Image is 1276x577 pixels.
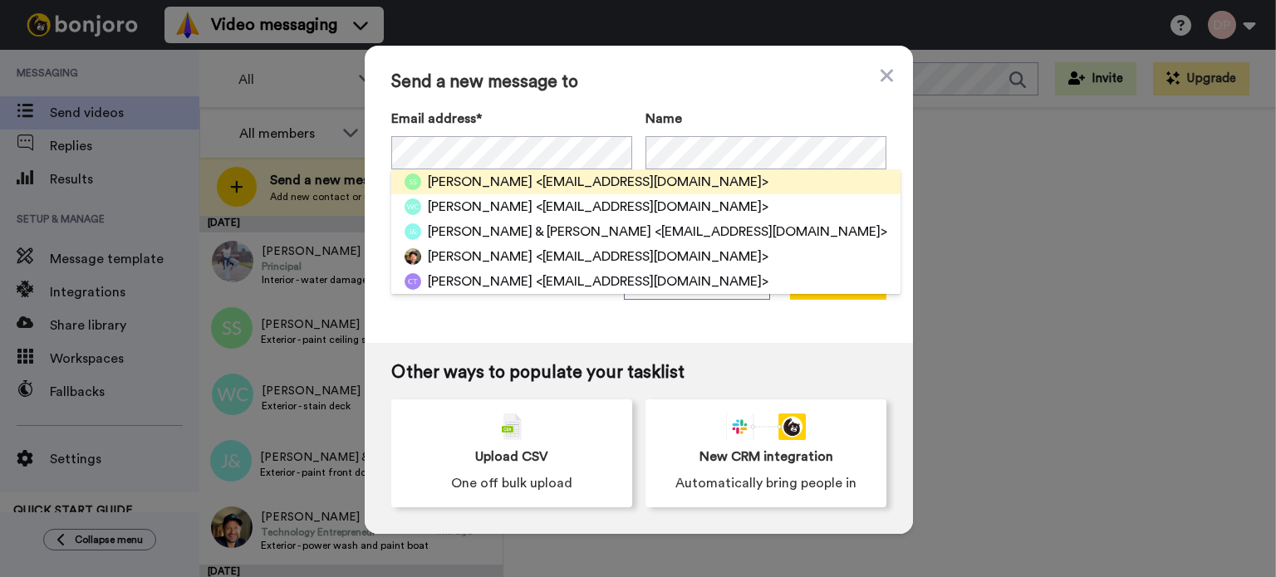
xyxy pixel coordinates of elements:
span: One off bulk upload [451,473,572,493]
img: 37282997-c5ed-436d-8c04-713154fd3b26.jpg [405,248,421,265]
span: Other ways to populate your tasklist [391,363,886,383]
span: New CRM integration [699,447,833,467]
span: [PERSON_NAME] & [PERSON_NAME] [428,222,651,242]
span: [PERSON_NAME] [428,197,532,217]
img: ct.png [405,273,421,290]
span: <[EMAIL_ADDRESS][DOMAIN_NAME]> [536,172,768,192]
span: <[EMAIL_ADDRESS][DOMAIN_NAME]> [536,247,768,266]
label: Email address* [391,109,632,129]
img: ss.png [405,174,421,190]
span: [PERSON_NAME] [428,271,532,291]
span: Name [645,109,682,129]
span: Upload CSV [475,447,548,467]
img: wc.png [405,198,421,215]
img: j&.png [405,223,421,240]
span: <[EMAIL_ADDRESS][DOMAIN_NAME]> [536,271,768,291]
span: Send a new message to [391,72,886,92]
span: <[EMAIL_ADDRESS][DOMAIN_NAME]> [655,222,887,242]
span: Automatically bring people in [675,473,856,493]
span: <[EMAIL_ADDRESS][DOMAIN_NAME]> [536,197,768,217]
span: [PERSON_NAME] [428,247,532,266]
div: animation [726,413,806,440]
span: [PERSON_NAME] [428,172,532,192]
img: csv-grey.png [502,413,522,440]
